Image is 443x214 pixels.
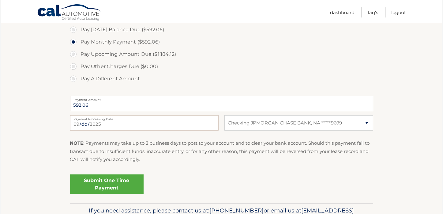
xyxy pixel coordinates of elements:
[70,140,84,146] strong: NOTE
[330,7,355,17] a: Dashboard
[392,7,406,17] a: Logout
[70,96,373,111] input: Payment Amount
[70,73,373,85] label: Pay A Different Amount
[210,207,264,214] span: [PHONE_NUMBER]
[70,24,373,36] label: Pay [DATE] Balance Due ($592.06)
[70,36,373,48] label: Pay Monthly Payment ($592.06)
[70,139,373,163] p: : Payments may take up to 3 business days to post to your account and to clear your bank account....
[37,4,101,22] a: Cal Automotive
[70,115,219,120] label: Payment Processing Date
[368,7,378,17] a: FAQ's
[70,115,219,131] input: Payment Date
[70,96,373,101] label: Payment Amount
[70,48,373,60] label: Pay Upcoming Amount Due ($1,184.12)
[70,174,144,194] a: Submit One Time Payment
[70,60,373,73] label: Pay Other Charges Due ($0.00)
